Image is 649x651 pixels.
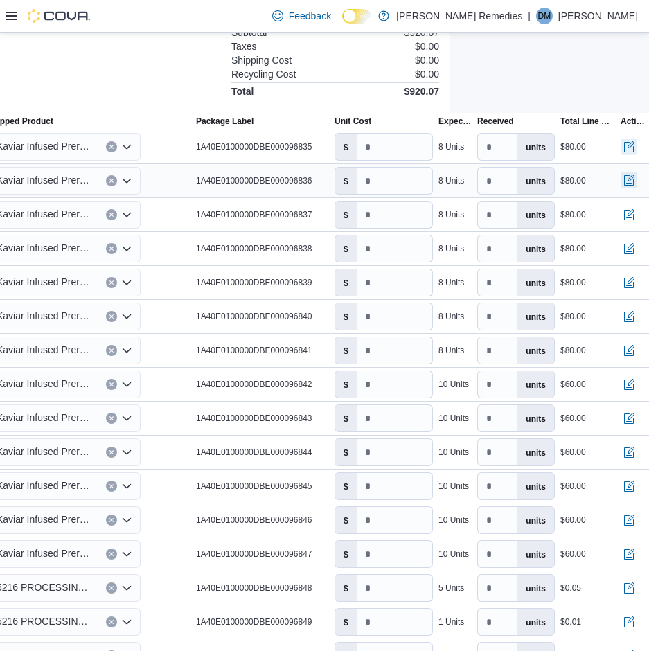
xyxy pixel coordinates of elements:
[231,27,267,38] h6: Subtotal
[196,515,312,526] span: 1A40E0100000DBE000096846
[438,311,464,322] div: 8 Units
[517,168,554,194] label: units
[196,345,312,356] span: 1A40E0100000DBE000096841
[342,9,371,24] input: Dark Mode
[196,481,312,492] span: 1A40E0100000DBE000096845
[289,9,331,23] span: Feedback
[196,413,312,424] span: 1A40E0100000DBE000096843
[121,447,132,458] button: Open list of options
[438,209,464,220] div: 8 Units
[196,209,312,220] span: 1A40E0100000DBE000096837
[438,447,469,458] div: 10 Units
[106,379,117,390] button: Clear input
[438,345,464,356] div: 8 Units
[267,2,337,30] a: Feedback
[438,413,469,424] div: 10 Units
[106,277,117,288] button: Clear input
[231,55,292,66] h6: Shipping Cost
[517,473,554,499] label: units
[560,116,615,127] span: Total Line Cost
[121,311,132,322] button: Open list of options
[560,379,586,390] div: $60.00
[106,141,117,152] button: Clear input
[560,447,586,458] div: $60.00
[121,549,132,560] button: Open list of options
[196,175,312,186] span: 1A40E0100000DBE000096836
[196,311,312,322] span: 1A40E0100000DBE000096840
[560,616,581,627] div: $0.01
[121,209,132,220] button: Open list of options
[517,235,554,262] label: units
[121,243,132,254] button: Open list of options
[106,345,117,356] button: Clear input
[560,209,586,220] div: $80.00
[335,541,357,567] label: $
[335,134,357,160] label: $
[106,481,117,492] button: Clear input
[621,116,646,127] span: Actions
[536,8,553,24] div: Damon Mouss
[196,243,312,254] span: 1A40E0100000DBE000096838
[560,345,586,356] div: $80.00
[538,8,551,24] span: DM
[231,86,254,97] h4: Total
[28,9,90,23] img: Cova
[121,141,132,152] button: Open list of options
[517,202,554,228] label: units
[415,55,439,66] p: $0.00
[121,582,132,594] button: Open list of options
[335,116,371,127] span: Unit Cost
[560,277,586,288] div: $80.00
[517,541,554,567] label: units
[121,616,132,627] button: Open list of options
[106,175,117,186] button: Clear input
[438,243,464,254] div: 8 Units
[438,549,469,560] div: 10 Units
[106,311,117,322] button: Clear input
[335,405,357,431] label: $
[231,41,257,52] h6: Taxes
[106,413,117,424] button: Clear input
[196,447,312,458] span: 1A40E0100000DBE000096844
[438,141,464,152] div: 8 Units
[517,269,554,296] label: units
[196,116,254,127] span: Package Label
[404,27,439,38] p: $920.07
[558,8,638,24] p: [PERSON_NAME]
[231,69,296,80] h6: Recycling Cost
[477,116,514,127] span: Received
[396,8,522,24] p: [PERSON_NAME] Remedies
[196,277,312,288] span: 1A40E0100000DBE000096839
[560,175,586,186] div: $80.00
[560,141,586,152] div: $80.00
[438,175,464,186] div: 8 Units
[335,609,357,635] label: $
[106,447,117,458] button: Clear input
[517,134,554,160] label: units
[106,582,117,594] button: Clear input
[517,609,554,635] label: units
[106,616,117,627] button: Clear input
[335,575,357,601] label: $
[517,337,554,364] label: units
[121,277,132,288] button: Open list of options
[121,515,132,526] button: Open list of options
[335,269,357,296] label: $
[560,582,581,594] div: $0.05
[121,379,132,390] button: Open list of options
[335,473,357,499] label: $
[106,549,117,560] button: Clear input
[560,515,586,526] div: $60.00
[517,575,554,601] label: units
[335,303,357,330] label: $
[560,243,586,254] div: $80.00
[438,379,469,390] div: 10 Units
[517,371,554,398] label: units
[121,413,132,424] button: Open list of options
[517,507,554,533] label: units
[415,69,439,80] p: $0.00
[196,141,312,152] span: 1A40E0100000DBE000096835
[404,86,439,97] h4: $920.07
[415,41,439,52] p: $0.00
